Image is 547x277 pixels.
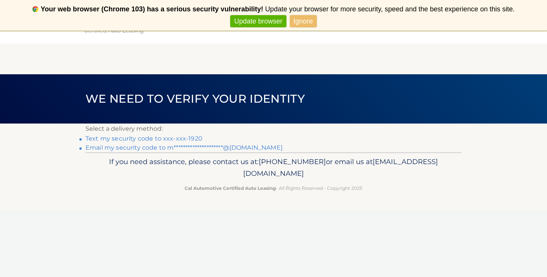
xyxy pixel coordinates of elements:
a: Text my security code to xxx-xxx-1920 [85,135,202,142]
a: Update browser [230,15,286,28]
span: We need to verify your identity [85,92,305,106]
span: [PHONE_NUMBER] [259,157,326,166]
a: Ignore [290,15,317,28]
span: Update your browser for more security, speed and the best experience on this site. [265,5,515,13]
b: Your web browser (Chrome 103) has a serious security vulnerability! [41,5,263,13]
strong: Cal Automotive Certified Auto Leasing [185,185,276,191]
p: If you need assistance, please contact us at: or email us at [90,156,457,180]
p: Select a delivery method: [85,124,462,134]
p: - All Rights Reserved - Copyright 2025 [90,184,457,192]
